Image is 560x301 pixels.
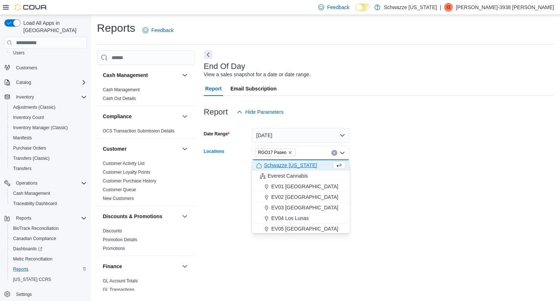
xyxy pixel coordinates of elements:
[10,224,62,233] a: BioTrack Reconciliation
[103,72,179,79] button: Cash Management
[13,155,50,161] span: Transfers (Classic)
[10,144,49,153] a: Purchase Orders
[7,274,90,285] button: [US_STATE] CCRS
[252,213,350,224] button: EV04 Los Lunas
[10,199,87,208] span: Traceabilty Dashboard
[103,228,122,234] a: Discounts
[103,161,145,166] span: Customer Activity List
[103,278,138,284] span: GL Account Totals
[7,143,90,153] button: Purchase Orders
[1,178,90,188] button: Operations
[103,228,122,234] span: Discounts
[103,145,179,153] button: Customer
[97,277,195,297] div: Finance
[10,123,71,132] a: Inventory Manager (Classic)
[13,236,56,242] span: Canadian Compliance
[13,290,87,299] span: Settings
[10,244,45,253] a: Dashboards
[180,144,189,153] button: Customer
[204,148,225,154] label: Locations
[1,77,90,88] button: Catalog
[1,62,90,73] button: Customers
[7,244,90,254] a: Dashboards
[13,63,87,72] span: Customers
[10,234,59,243] a: Canadian Compliance
[255,148,296,157] span: RGO17 Paseo
[252,192,350,202] button: EV02 [GEOGRAPHIC_DATA]
[204,131,230,137] label: Date Range
[103,72,148,79] h3: Cash Management
[103,213,179,220] button: Discounts & Promotions
[204,108,228,116] h3: Report
[268,172,308,180] span: Everest Cannabis
[245,108,284,116] span: Hide Parameters
[271,215,309,222] span: EV04 Los Lunas
[103,187,136,192] a: Customer Queue
[10,164,34,173] a: Transfers
[13,104,55,110] span: Adjustments (Classic)
[13,135,32,141] span: Manifests
[13,246,42,252] span: Dashboards
[103,246,125,251] span: Promotions
[7,264,90,274] button: Reports
[16,180,38,186] span: Operations
[97,127,195,138] div: Compliance
[10,255,55,263] a: Metrc Reconciliation
[10,255,87,263] span: Metrc Reconciliation
[205,81,222,96] span: Report
[10,275,87,284] span: Washington CCRS
[271,225,338,232] span: EV05 [GEOGRAPHIC_DATA]
[10,244,87,253] span: Dashboards
[252,202,350,213] button: EV03 [GEOGRAPHIC_DATA]
[10,134,87,142] span: Manifests
[103,187,136,193] span: Customer Queue
[16,292,32,297] span: Settings
[10,134,35,142] a: Manifests
[13,190,50,196] span: Cash Management
[103,161,145,166] a: Customer Activity List
[7,102,90,112] button: Adjustments (Classic)
[16,80,31,85] span: Catalog
[103,213,162,220] h3: Discounts & Promotions
[440,3,441,12] p: |
[13,93,37,101] button: Inventory
[10,224,87,233] span: BioTrack Reconciliation
[103,113,179,120] button: Compliance
[15,4,47,11] img: Cova
[13,115,44,120] span: Inventory Count
[10,49,27,57] a: Users
[271,183,338,190] span: EV01 [GEOGRAPHIC_DATA]
[444,3,453,12] div: Isaac-3938 Holliday
[13,266,28,272] span: Reports
[13,166,31,171] span: Transfers
[103,196,134,201] a: New Customers
[140,23,176,38] a: Feedback
[13,78,87,87] span: Catalog
[271,193,338,201] span: EV02 [GEOGRAPHIC_DATA]
[447,3,450,12] span: I3
[103,237,137,242] a: Promotion Details
[103,287,135,293] span: GL Transactions
[355,4,371,11] input: Dark Mode
[13,179,87,188] span: Operations
[10,164,87,173] span: Transfers
[103,246,125,251] a: Promotions
[10,103,58,112] a: Adjustments (Classic)
[7,188,90,198] button: Cash Management
[234,105,287,119] button: Hide Parameters
[252,128,350,143] button: [DATE]
[1,289,90,300] button: Settings
[103,170,150,175] a: Customer Loyalty Points
[230,81,277,96] span: Email Subscription
[16,94,34,100] span: Inventory
[20,19,87,34] span: Load All Apps in [GEOGRAPHIC_DATA]
[103,113,132,120] h3: Compliance
[13,179,40,188] button: Operations
[10,275,54,284] a: [US_STATE] CCRS
[7,234,90,244] button: Canadian Compliance
[384,3,437,12] p: Schwazze [US_STATE]
[288,150,292,155] button: Remove RGO17 Paseo from selection in this group
[271,204,338,211] span: EV03 [GEOGRAPHIC_DATA]
[103,87,140,92] a: Cash Management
